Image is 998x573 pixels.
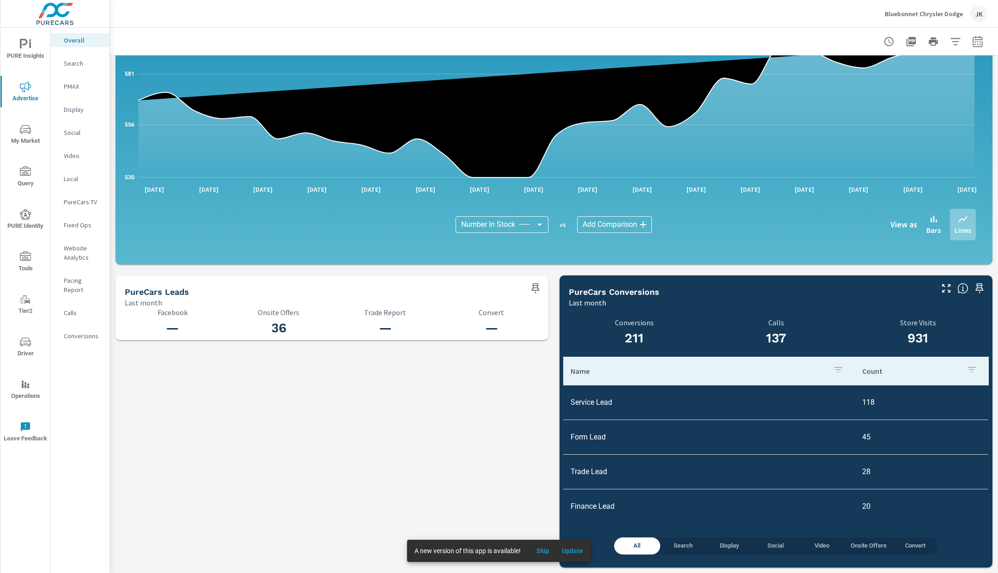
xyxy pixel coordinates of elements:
[461,220,515,229] span: Number In Stock
[51,329,110,343] div: Conversions
[563,425,855,449] td: Form Lead
[64,197,102,207] p: PureCars TV
[3,251,48,274] span: Tools
[955,225,971,236] p: Lines
[64,82,102,91] p: PMAX
[51,172,110,186] div: Local
[528,543,558,558] button: Skip
[890,220,917,229] h6: View as
[620,541,655,551] span: All
[125,122,134,128] text: 556
[847,318,989,327] p: Store Visits
[64,276,102,294] p: Pacing Report
[680,185,712,194] p: [DATE]
[51,274,110,297] div: Pacing Report
[517,185,550,194] p: [DATE]
[64,244,102,262] p: Website Analytics
[855,390,988,414] td: 118
[577,216,652,233] div: Add Comparison
[3,336,48,359] span: Driver
[898,541,933,551] span: Convert
[897,185,929,194] p: [DATE]
[51,218,110,232] div: Fixed Ops
[3,379,48,402] span: Operations
[851,541,887,551] span: Onsite Offers
[51,241,110,264] div: Website Analytics
[3,39,48,61] span: PURE Insights
[528,281,543,296] span: Save this to your personalized report
[444,320,539,336] h3: —
[855,494,988,518] td: 20
[51,306,110,320] div: Calls
[64,59,102,68] p: Search
[548,220,577,229] p: vs
[51,56,110,70] div: Search
[51,79,110,93] div: PMAX
[972,281,987,296] span: Save this to your personalized report
[847,330,989,346] h3: 931
[138,185,170,194] p: [DATE]
[463,185,496,194] p: [DATE]
[862,366,959,376] p: Count
[532,547,554,555] span: Skip
[51,126,110,140] div: Social
[563,460,855,483] td: Trade Lead
[64,128,102,137] p: Social
[338,320,433,336] h3: —
[569,318,700,327] p: Conversions
[64,174,102,183] p: Local
[968,32,987,51] button: Select Date Range
[885,10,963,18] p: Bluebonnet Chrysler Dodge
[3,81,48,104] span: Advertise
[572,185,604,194] p: [DATE]
[561,547,584,555] span: Update
[3,166,48,189] span: Query
[666,541,701,551] span: Search
[125,71,134,77] text: 581
[51,195,110,209] div: PureCars TV
[711,330,841,346] h3: 137
[3,421,48,444] span: Leave Feedback
[355,185,387,194] p: [DATE]
[414,547,521,555] span: A new version of this app is available!
[855,425,988,449] td: 45
[711,318,841,327] p: Calls
[804,541,840,551] span: Video
[946,32,965,51] button: Apply Filters
[563,390,855,414] td: Service Lead
[563,494,855,518] td: Finance Lead
[0,28,50,453] div: nav menu
[924,32,943,51] button: Print Report
[444,308,539,317] p: Convert
[64,308,102,317] p: Calls
[569,330,700,346] h3: 211
[409,185,442,194] p: [DATE]
[125,287,189,297] h5: PureCars Leads
[734,185,767,194] p: [DATE]
[626,185,658,194] p: [DATE]
[758,541,793,551] span: Social
[712,541,747,551] span: Display
[939,281,954,296] button: Make Fullscreen
[3,124,48,146] span: My Market
[125,174,134,181] text: 530
[125,320,220,336] h3: —
[583,220,637,229] span: Add Comparison
[788,185,821,194] p: [DATE]
[193,185,225,194] p: [DATE]
[51,149,110,163] div: Video
[569,297,606,308] p: Last month
[926,225,941,236] p: Bars
[970,6,987,22] div: JK
[338,308,433,317] p: Trade Report
[64,105,102,114] p: Display
[855,460,988,483] td: 28
[571,366,825,376] p: Name
[231,320,326,336] h3: 36
[3,294,48,317] span: Tier2
[951,185,983,194] p: [DATE]
[456,216,548,233] div: Number In Stock
[957,283,968,294] span: Understand conversion over the selected time range.
[902,32,920,51] button: "Export Report to PDF"
[51,33,110,47] div: Overall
